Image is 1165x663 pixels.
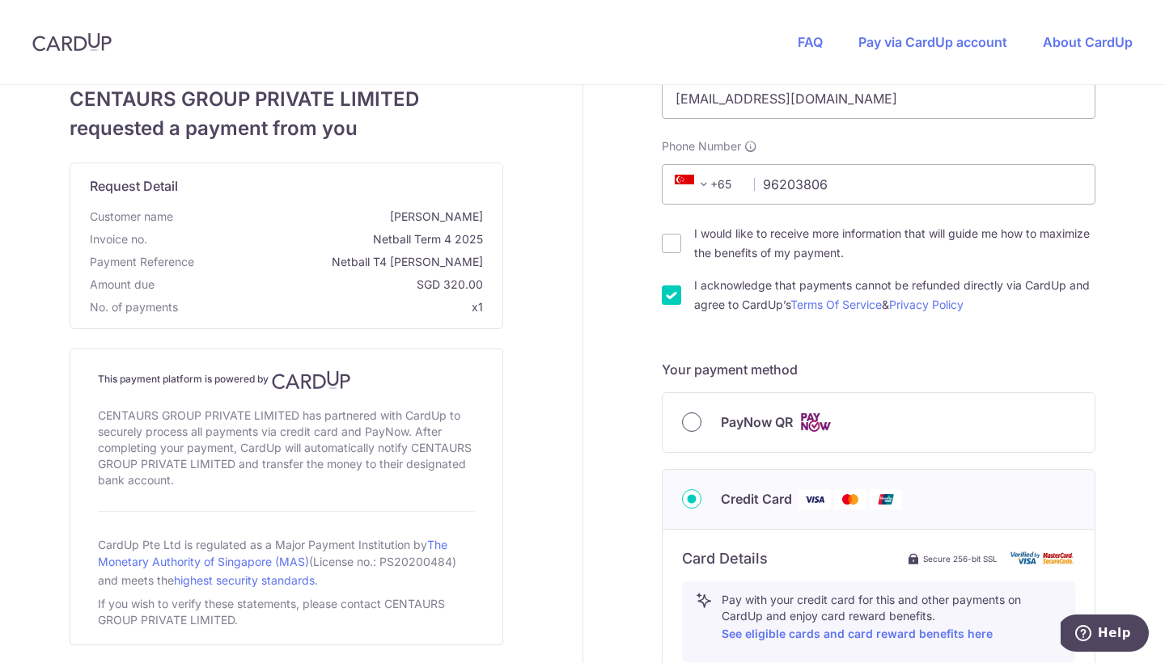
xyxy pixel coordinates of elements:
span: Netball T4 [PERSON_NAME] [201,254,483,270]
span: x1 [472,300,483,314]
img: Visa [799,489,831,509]
span: Credit Card [721,489,792,509]
span: Amount due [90,277,155,293]
input: Email address [662,78,1095,119]
a: See eligible cards and card reward benefits here [722,627,993,640]
div: Credit Card Visa Mastercard Union Pay [682,489,1075,509]
span: Netball Term 4 2025 [154,231,483,247]
h6: Card Details [682,549,768,568]
span: PayNow QR [721,412,793,432]
span: Invoice no. [90,231,147,247]
a: Privacy Policy [889,298,964,311]
span: CENTAURS GROUP PRIVATE LIMITED [70,85,503,114]
span: +65 [670,175,743,194]
span: Phone Number [662,138,741,154]
span: requested a payment from you [70,114,503,143]
img: Union Pay [870,489,902,509]
a: FAQ [798,34,823,50]
img: CardUp [272,370,351,390]
h5: Your payment method [662,360,1095,379]
a: highest security standards [174,573,315,587]
a: Terms Of Service [790,298,882,311]
span: Secure 256-bit SSL [923,552,998,565]
p: Pay with your credit card for this and other payments on CardUp and enjoy card reward benefits. [722,592,1061,644]
img: card secure [1010,551,1075,565]
div: PayNow QR Cards logo [682,412,1075,433]
span: translation missing: en.payment_reference [90,255,194,268]
label: I acknowledge that payments cannot be refunded directly via CardUp and agree to CardUp’s & [694,276,1095,315]
span: translation missing: en.request_detail [90,178,178,194]
div: If you wish to verify these statements, please contact CENTAURS GROUP PRIVATE LIMITED. [98,593,475,631]
span: [PERSON_NAME] [180,209,483,225]
span: SGD 320.00 [161,277,483,293]
span: +65 [675,175,714,194]
span: No. of payments [90,299,178,315]
div: CardUp Pte Ltd is regulated as a Major Payment Institution by (License no.: PS20200484) and meets... [98,531,475,593]
img: Mastercard [834,489,866,509]
a: About CardUp [1043,34,1133,50]
label: I would like to receive more information that will guide me how to maximize the benefits of my pa... [694,224,1095,263]
img: CardUp [32,32,112,52]
div: CENTAURS GROUP PRIVATE LIMITED has partnered with CardUp to securely process all payments via cre... [98,404,475,492]
iframe: Opens a widget where you can find more information [1061,614,1149,655]
h4: This payment platform is powered by [98,370,475,390]
span: Customer name [90,209,173,225]
a: Pay via CardUp account [858,34,1007,50]
img: Cards logo [799,412,832,433]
